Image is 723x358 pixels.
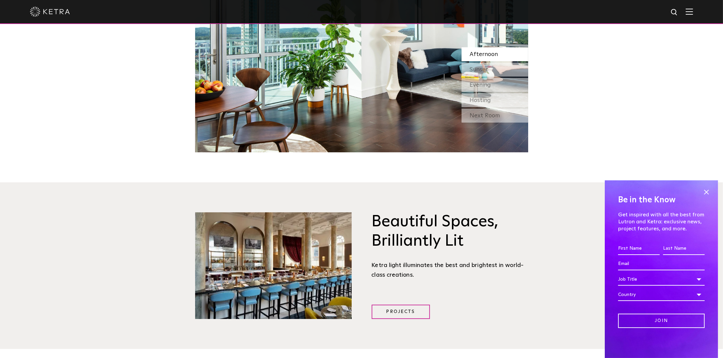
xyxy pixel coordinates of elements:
input: Last Name [663,242,705,255]
input: First Name [618,242,660,255]
img: ketra-logo-2019-white [30,7,70,17]
img: search icon [670,8,679,17]
div: Next Room [462,109,528,123]
a: Projects [372,305,430,319]
span: Afternoon [470,51,498,57]
h4: Be in the Know [618,194,705,206]
div: Country [618,288,705,301]
span: Hosting [470,97,491,103]
div: Job Title [618,273,705,286]
img: Brilliantly Lit@2x [195,212,352,319]
input: Join [618,314,705,328]
span: Sunset [470,67,489,73]
h3: Beautiful Spaces, Brilliantly Lit [372,212,528,251]
span: Evening [470,82,491,88]
input: Email [618,258,705,270]
div: Ketra light illuminates the best and brightest in world-class creations. [372,261,528,280]
img: Hamburger%20Nav.svg [686,8,693,15]
p: Get inspired with all the best from Lutron and Ketra: exclusive news, project features, and more. [618,211,705,232]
